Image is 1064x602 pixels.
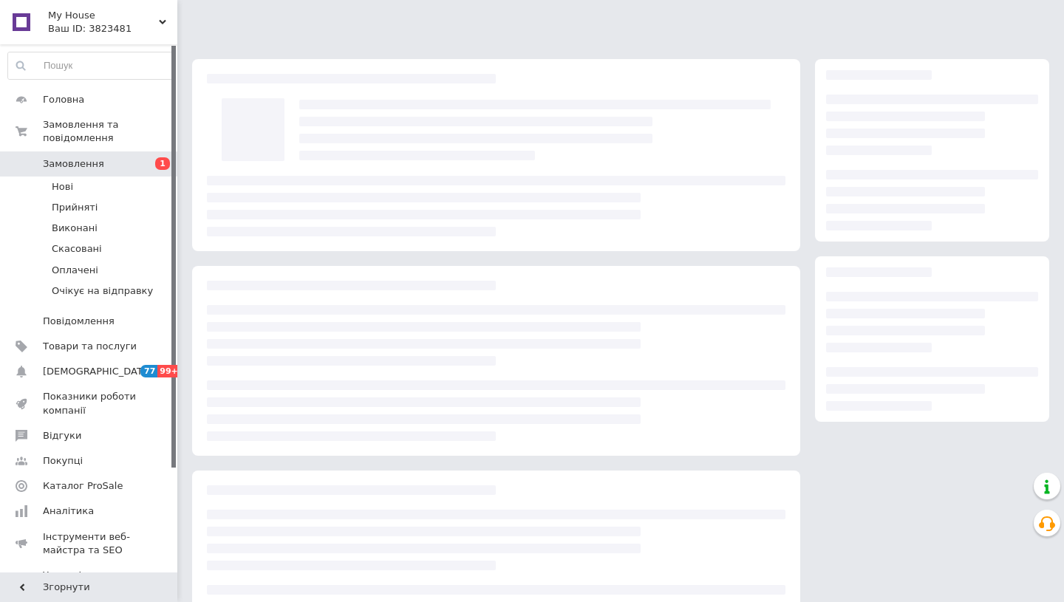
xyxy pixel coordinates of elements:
span: Скасовані [52,242,102,256]
span: Повідомлення [43,315,115,328]
span: Каталог ProSale [43,479,123,493]
span: 99+ [157,365,182,377]
div: Ваш ID: 3823481 [48,22,177,35]
span: Аналітика [43,504,94,518]
span: My House [48,9,159,22]
span: 77 [140,365,157,377]
span: Головна [43,93,84,106]
span: Показники роботи компанії [43,390,137,417]
span: Оплачені [52,264,98,277]
span: Нові [52,180,73,194]
span: Прийняті [52,201,98,214]
input: Пошук [8,52,174,79]
span: Замовлення [43,157,104,171]
span: Виконані [52,222,98,235]
span: Інструменти веб-майстра та SEO [43,530,137,557]
span: Товари та послуги [43,340,137,353]
span: Управління сайтом [43,569,137,595]
span: Замовлення та повідомлення [43,118,177,145]
span: Покупці [43,454,83,468]
span: Очікує на відправку [52,284,153,298]
span: [DEMOGRAPHIC_DATA] [43,365,152,378]
span: Відгуки [43,429,81,442]
span: 1 [155,157,170,170]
